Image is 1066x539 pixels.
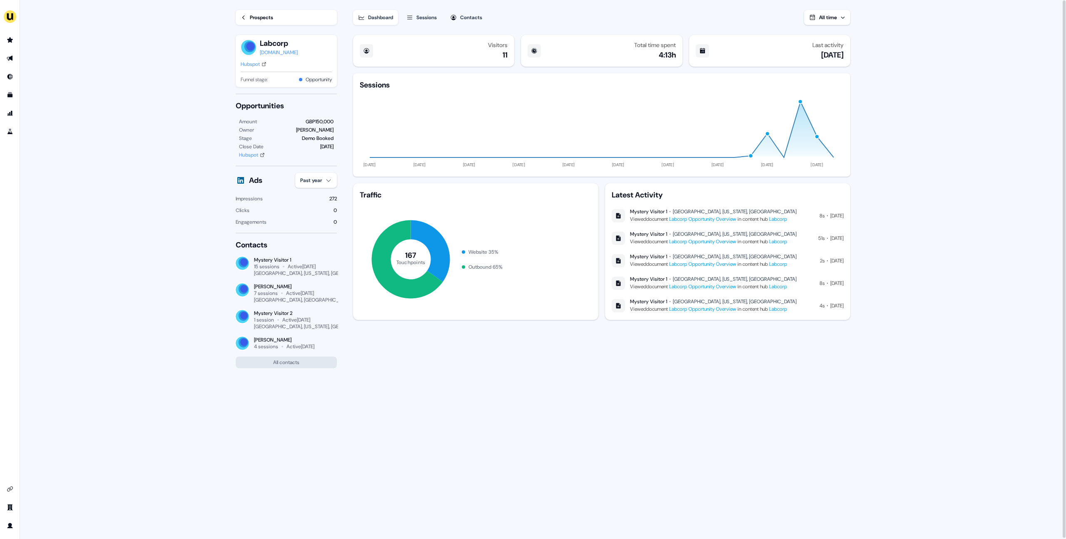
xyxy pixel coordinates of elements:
div: [DATE] [821,50,844,60]
div: 11 [503,50,508,60]
tspan: [DATE] [364,162,376,167]
button: Dashboard [353,10,398,25]
tspan: [DATE] [761,162,774,167]
tspan: [DATE] [513,162,525,167]
div: Mystery Visitor 1 [630,253,667,260]
button: Sessions [401,10,442,25]
div: Hubspot [241,60,260,68]
div: Sessions [416,13,437,22]
div: Viewed document in content hub [630,237,797,246]
button: Labcorp [260,38,298,48]
div: Ads [249,175,262,185]
div: 272 [329,195,337,203]
a: Hubspot [241,60,266,68]
a: Prospects [236,10,337,25]
div: [GEOGRAPHIC_DATA], [GEOGRAPHIC_DATA] [254,297,352,303]
a: Labcorp Opportunity Overview [669,283,736,290]
div: Latest Activity [612,190,844,200]
a: Go to profile [3,519,17,532]
a: Go to integrations [3,482,17,496]
div: [PERSON_NAME] [254,337,314,343]
div: Viewed document in content hub [630,260,797,268]
div: Viewed document in content hub [630,282,797,291]
a: Labcorp Opportunity Overview [669,216,736,222]
button: Past year [295,173,337,188]
div: 4s [819,302,824,310]
div: 7 sessions [254,290,278,297]
div: Mystery Visitor 1 [630,231,667,237]
div: Sessions [360,80,390,90]
div: Mystery Visitor 1 [254,257,337,263]
div: [GEOGRAPHIC_DATA], [US_STATE], [GEOGRAPHIC_DATA] [673,298,797,305]
div: 2s [820,257,824,265]
div: Active [DATE] [286,290,314,297]
div: [DATE] [830,212,844,220]
div: Demo Booked [302,134,334,142]
a: Go to Inbound [3,70,17,83]
tspan: 167 [405,250,417,260]
div: [GEOGRAPHIC_DATA], [US_STATE], [GEOGRAPHIC_DATA] [673,208,797,215]
div: Viewed document in content hub [630,305,797,313]
div: Active [DATE] [286,343,314,350]
span: Funnel stage: [241,75,268,84]
a: [DOMAIN_NAME] [260,48,298,57]
button: Contacts [445,10,487,25]
div: [GEOGRAPHIC_DATA], [US_STATE], [GEOGRAPHIC_DATA] [254,270,379,277]
a: Labcorp [769,283,787,290]
tspan: [DATE] [662,162,674,167]
div: Engagements [236,218,266,226]
a: Labcorp Opportunity Overview [669,238,736,245]
a: Labcorp Opportunity Overview [669,261,736,267]
div: [DATE] [830,279,844,287]
div: Active [DATE] [288,263,316,270]
a: Hubspot [239,151,265,159]
a: Go to team [3,501,17,514]
a: Labcorp [769,306,787,312]
div: [GEOGRAPHIC_DATA], [US_STATE], [GEOGRAPHIC_DATA] [673,276,797,282]
div: Impressions [236,195,263,203]
a: Go to prospects [3,33,17,47]
div: 1 session [254,317,274,323]
tspan: Touchpoints [396,259,426,265]
div: 8s [819,212,824,220]
div: Close Date [239,142,264,151]
div: Visitors [488,42,508,48]
a: Go to templates [3,88,17,102]
div: Outbound 65 % [468,263,503,271]
div: Owner [239,126,254,134]
a: Labcorp [769,238,787,245]
div: Opportunities [236,101,337,111]
div: Total time spent [634,42,676,48]
div: Prospects [250,13,273,22]
a: Go to attribution [3,107,17,120]
div: [GEOGRAPHIC_DATA], [US_STATE], [GEOGRAPHIC_DATA] [673,231,797,237]
div: 51s [818,234,824,242]
tspan: [DATE] [612,162,625,167]
a: Labcorp [769,261,787,267]
div: Amount [239,117,257,126]
button: All contacts [236,357,337,368]
div: Clicks [236,206,249,215]
div: Mystery Visitor 1 [630,208,667,215]
div: Hubspot [239,151,258,159]
a: Go to experiments [3,125,17,138]
div: Website 35 % [468,248,498,256]
span: All time [819,14,837,21]
div: 15 sessions [254,263,279,270]
div: 0 [334,206,337,215]
div: Dashboard [368,13,393,22]
div: Stage [239,134,252,142]
tspan: [DATE] [563,162,575,167]
div: GBP150,000 [306,117,334,126]
a: Labcorp [769,216,787,222]
div: Mystery Visitor 1 [630,276,667,282]
div: Mystery Visitor 2 [254,310,337,317]
div: Contacts [236,240,337,250]
button: All time [804,10,850,25]
tspan: [DATE] [463,162,476,167]
div: Active [DATE] [282,317,310,323]
div: [DATE] [830,257,844,265]
div: Viewed document in content hub [630,215,797,223]
tspan: [DATE] [413,162,426,167]
a: Labcorp Opportunity Overview [669,306,736,312]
